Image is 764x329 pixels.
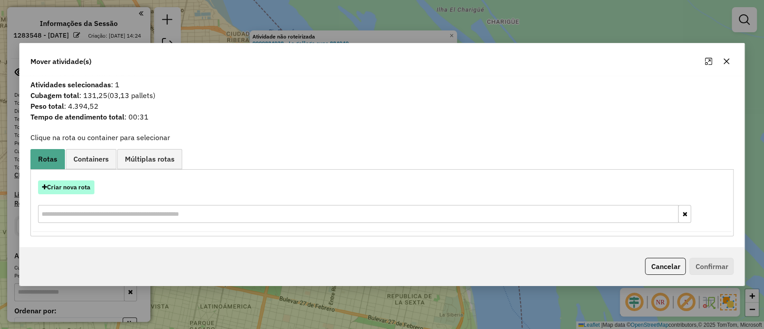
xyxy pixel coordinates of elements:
[30,102,64,111] strong: Peso total
[38,155,57,162] span: Rotas
[30,112,124,121] strong: Tempo de atendimento total
[25,79,739,90] span: : 1
[645,258,686,275] button: Cancelar
[107,91,155,100] span: (03,13 pallets)
[30,132,170,143] label: Clique na rota ou container para selecionar
[25,111,739,122] span: : 00:31
[125,155,175,162] span: Múltiplas rotas
[38,180,94,194] button: Criar nova rota
[701,54,716,68] button: Maximize
[30,56,91,67] span: Mover atividade(s)
[73,155,109,162] span: Containers
[30,80,111,89] strong: Atividades selecionadas
[25,90,739,101] span: : 131,25
[25,101,739,111] span: : 4.394,52
[30,91,79,100] strong: Cubagem total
